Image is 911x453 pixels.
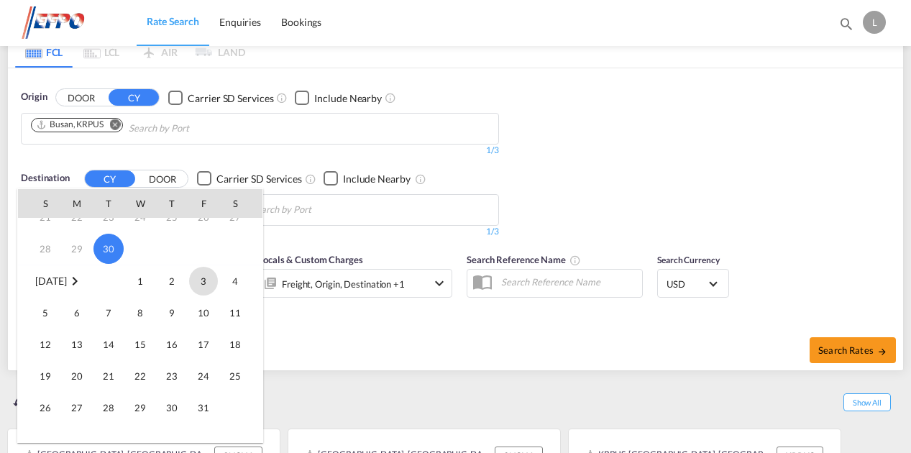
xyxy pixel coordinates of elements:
span: 15 [126,330,155,359]
td: Thursday October 2 2025 [156,265,188,298]
td: Tuesday October 7 2025 [93,297,124,329]
td: Wednesday October 15 2025 [124,329,156,360]
td: Friday October 3 2025 [188,265,219,298]
td: Saturday October 18 2025 [219,329,262,360]
th: M [61,189,93,218]
span: 11 [221,298,250,327]
md-calendar: Calendar [18,189,262,442]
td: Monday September 29 2025 [61,233,93,265]
td: Tuesday October 14 2025 [93,329,124,360]
tr: Week 1 [18,265,262,298]
span: 1 [126,267,155,296]
span: 17 [189,330,218,359]
td: Saturday October 4 2025 [219,265,262,298]
td: Wednesday October 8 2025 [124,297,156,329]
span: 23 [157,362,186,390]
tr: Week 5 [18,233,262,265]
span: 28 [94,393,123,422]
td: Monday October 20 2025 [61,360,93,392]
span: 22 [126,362,155,390]
th: T [156,189,188,218]
td: Thursday October 23 2025 [156,360,188,392]
td: Wednesday October 22 2025 [124,360,156,392]
span: 18 [221,330,250,359]
td: Monday October 6 2025 [61,297,93,329]
td: Tuesday October 28 2025 [93,392,124,424]
tr: Week 5 [18,392,262,424]
span: 10 [189,298,218,327]
span: 20 [63,362,91,390]
span: 30 [93,234,124,264]
td: Sunday October 19 2025 [18,360,61,392]
span: 9 [157,298,186,327]
td: Monday October 13 2025 [61,329,93,360]
td: Saturday October 11 2025 [219,297,262,329]
td: Monday October 27 2025 [61,392,93,424]
td: Tuesday September 30 2025 [93,233,124,265]
span: 30 [157,393,186,422]
td: Wednesday October 29 2025 [124,392,156,424]
th: T [93,189,124,218]
span: 31 [189,393,218,422]
span: 2 [157,267,186,296]
td: Saturday October 25 2025 [219,360,262,392]
td: Friday October 17 2025 [188,329,219,360]
td: Friday October 24 2025 [188,360,219,392]
th: S [219,189,262,218]
td: Thursday October 16 2025 [156,329,188,360]
span: [DATE] [35,275,66,287]
tr: Week 4 [18,360,262,392]
span: 24 [189,362,218,390]
tr: Week 3 [18,329,262,360]
td: Sunday October 5 2025 [18,297,61,329]
span: 25 [221,362,250,390]
td: Thursday October 30 2025 [156,392,188,424]
span: 6 [63,298,91,327]
span: 8 [126,298,155,327]
span: 7 [94,298,123,327]
th: S [18,189,61,218]
td: Thursday October 9 2025 [156,297,188,329]
span: 16 [157,330,186,359]
td: Sunday October 12 2025 [18,329,61,360]
span: 5 [31,298,60,327]
span: 19 [31,362,60,390]
td: Friday October 10 2025 [188,297,219,329]
span: 3 [189,267,218,296]
td: Sunday October 26 2025 [18,392,61,424]
span: 12 [31,330,60,359]
th: F [188,189,219,218]
span: 27 [63,393,91,422]
th: W [124,189,156,218]
span: 14 [94,330,123,359]
span: 13 [63,330,91,359]
td: Friday October 31 2025 [188,392,219,424]
td: Wednesday October 1 2025 [124,265,156,298]
td: October 2025 [18,265,124,298]
span: 21 [94,362,123,390]
span: 26 [31,393,60,422]
span: 29 [126,393,155,422]
td: Sunday September 28 2025 [18,233,61,265]
td: Tuesday October 21 2025 [93,360,124,392]
span: 4 [221,267,250,296]
tr: Week 2 [18,297,262,329]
